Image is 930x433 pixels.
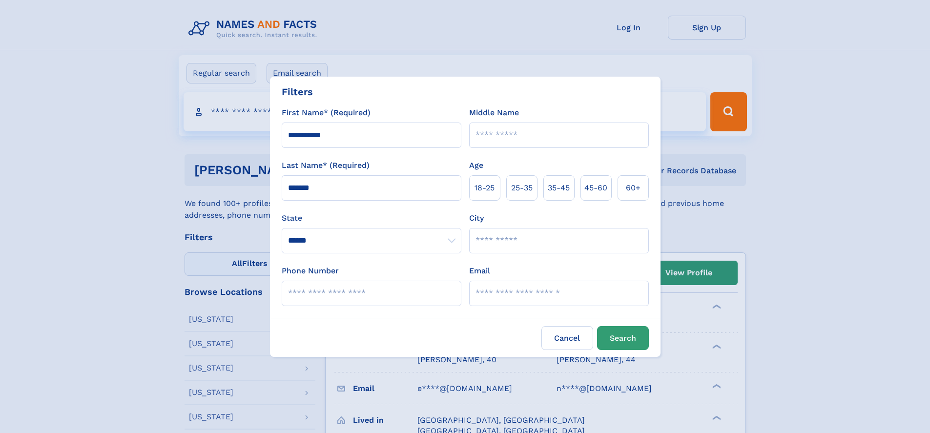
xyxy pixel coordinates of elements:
button: Search [597,326,649,350]
span: 25‑35 [511,182,533,194]
label: Middle Name [469,107,519,119]
label: First Name* (Required) [282,107,371,119]
label: Age [469,160,483,171]
label: Email [469,265,490,277]
label: Cancel [541,326,593,350]
label: State [282,212,461,224]
span: 18‑25 [475,182,495,194]
span: 35‑45 [548,182,570,194]
label: Phone Number [282,265,339,277]
span: 60+ [626,182,641,194]
label: City [469,212,484,224]
span: 45‑60 [584,182,607,194]
div: Filters [282,84,313,99]
label: Last Name* (Required) [282,160,370,171]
